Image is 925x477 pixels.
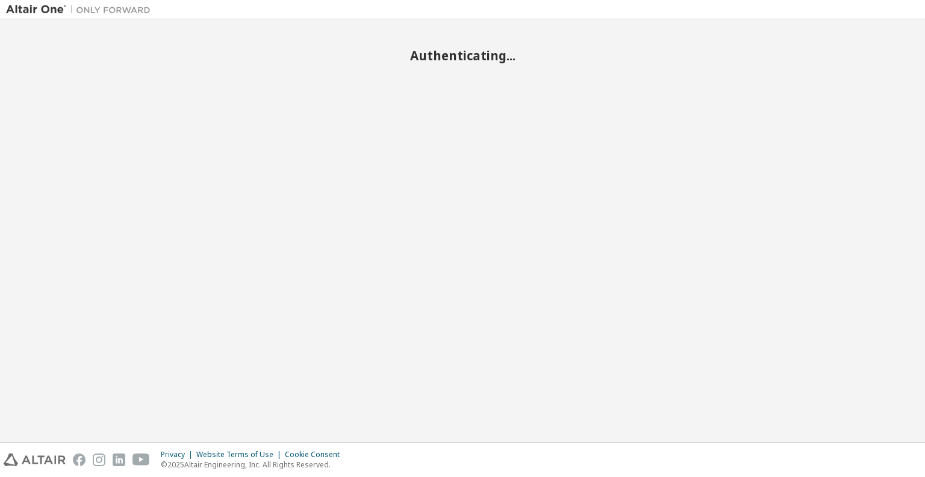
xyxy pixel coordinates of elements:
[285,450,347,460] div: Cookie Consent
[161,460,347,470] p: © 2025 Altair Engineering, Inc. All Rights Reserved.
[73,453,86,466] img: facebook.svg
[4,453,66,466] img: altair_logo.svg
[196,450,285,460] div: Website Terms of Use
[132,453,150,466] img: youtube.svg
[93,453,105,466] img: instagram.svg
[113,453,125,466] img: linkedin.svg
[6,4,157,16] img: Altair One
[6,48,919,63] h2: Authenticating...
[161,450,196,460] div: Privacy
